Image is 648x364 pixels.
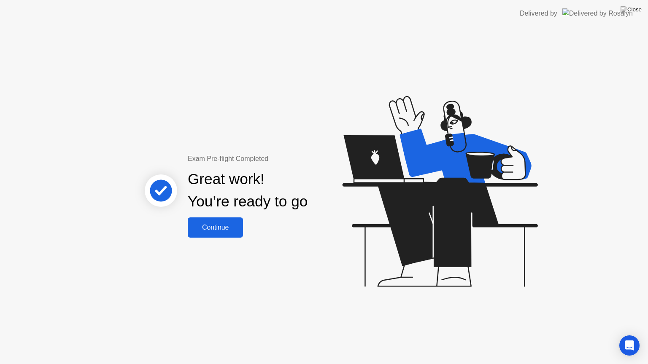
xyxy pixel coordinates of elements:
[621,6,642,13] img: Close
[562,8,633,18] img: Delivered by Rosalyn
[188,168,308,213] div: Great work! You’re ready to go
[188,217,243,238] button: Continue
[520,8,557,19] div: Delivered by
[619,335,640,356] div: Open Intercom Messenger
[190,224,240,231] div: Continue
[188,154,362,164] div: Exam Pre-flight Completed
